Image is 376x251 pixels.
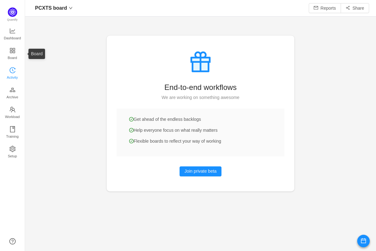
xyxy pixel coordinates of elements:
a: Board [9,48,16,60]
span: Quantify [7,18,18,21]
span: Setup [8,150,17,162]
button: icon: mailReports [309,3,341,13]
button: Join private beta [180,166,222,176]
span: PCXTS board [35,3,67,13]
i: icon: team [9,106,16,113]
button: icon: share-altShare [341,3,369,13]
img: Quantify [8,7,17,17]
a: Dashboard [9,28,16,41]
span: Workload [5,111,20,123]
button: icon: calendar [357,235,370,247]
a: Workload [9,107,16,119]
i: icon: gold [9,87,16,93]
span: Archive [7,91,18,103]
a: icon: question-circle [9,238,16,244]
a: Setup [9,146,16,159]
i: icon: appstore [9,47,16,54]
span: Board [8,52,17,64]
span: Training [6,130,18,143]
i: icon: setting [9,146,16,152]
a: Training [9,126,16,139]
span: Dashboard [4,32,21,44]
i: icon: down [69,6,73,10]
i: icon: history [9,67,16,73]
a: Activity [9,67,16,80]
span: Activity [7,71,18,84]
i: icon: line-chart [9,28,16,34]
i: icon: book [9,126,16,132]
a: Archive [9,87,16,100]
